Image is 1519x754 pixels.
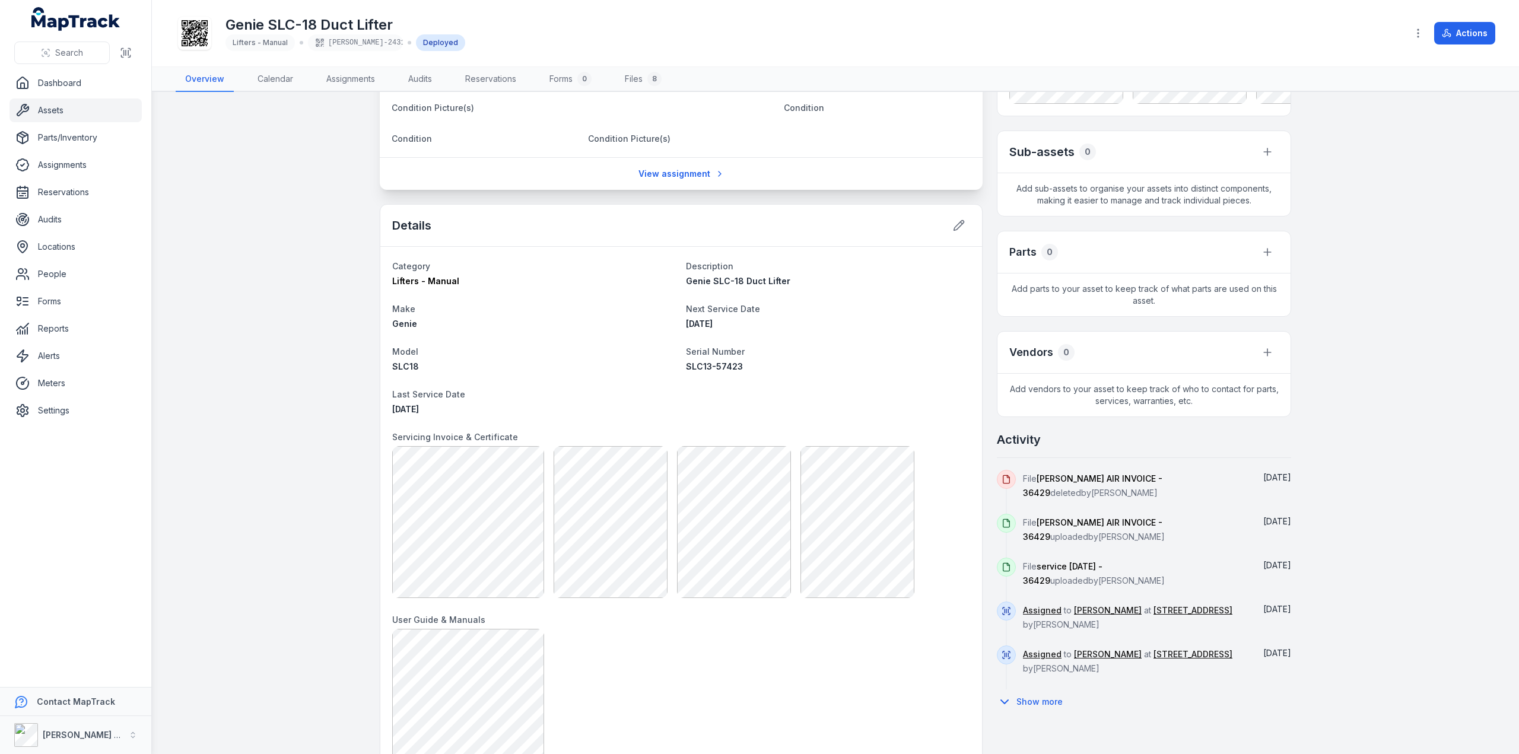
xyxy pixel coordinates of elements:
div: 8 [647,72,662,86]
span: Condition Picture(s) [588,133,670,144]
span: Lifters - Manual [233,38,288,47]
a: Files8 [615,67,671,92]
span: Genie [392,319,417,329]
a: Settings [9,399,142,422]
span: to at by [PERSON_NAME] [1023,649,1232,673]
a: Assigned [1023,605,1062,616]
span: Next Service Date [686,304,760,314]
a: [PERSON_NAME] [1074,605,1142,616]
span: SLC18 [392,361,419,371]
time: 25/09/2025, 10:13:23 am [1263,472,1291,482]
span: User Guide & Manuals [392,615,485,625]
span: [PERSON_NAME] AIR INVOICE - 36429 [1023,473,1162,498]
h2: Sub-assets [1009,144,1075,160]
span: service [DATE] - 36429 [1023,561,1102,586]
a: Alerts [9,344,142,368]
span: [DATE] [1263,516,1291,526]
span: Category [392,261,430,271]
span: to at by [PERSON_NAME] [1023,605,1232,629]
span: Make [392,304,415,314]
span: Add vendors to your asset to keep track of who to contact for parts, services, warranties, etc. [997,374,1291,416]
a: Reservations [456,67,526,92]
span: [PERSON_NAME] AIR INVOICE - 36429 [1023,517,1162,542]
strong: Contact MapTrack [37,696,115,707]
a: Reservations [9,180,142,204]
span: Condition Picture(s) [392,103,474,113]
a: Overview [176,67,234,92]
button: Actions [1434,22,1495,44]
a: Dashboard [9,71,142,95]
a: Assignments [9,153,142,177]
div: 0 [1041,244,1058,260]
span: [DATE] [1263,472,1291,482]
span: Model [392,346,418,357]
span: Servicing Invoice & Certificate [392,432,518,442]
a: [STREET_ADDRESS] [1153,605,1232,616]
div: 0 [1058,344,1075,361]
a: [PERSON_NAME] [1074,648,1142,660]
div: 0 [577,72,592,86]
a: Forms [9,289,142,313]
span: Serial Number [686,346,745,357]
a: Assigned [1023,648,1062,660]
time: 29/08/2026, 12:00:00 am [686,319,713,329]
span: File deleted by [PERSON_NAME] [1023,473,1162,498]
span: SLC13-57423 [686,361,743,371]
span: Condition [784,103,824,113]
span: Add sub-assets to organise your assets into distinct components, making it easier to manage and t... [997,173,1291,216]
a: Assignments [317,67,384,92]
h3: Parts [1009,244,1037,260]
span: [DATE] [686,319,713,329]
div: Deployed [416,34,465,51]
span: Condition [392,133,432,144]
span: Lifters - Manual [392,276,459,286]
a: Parts/Inventory [9,126,142,149]
span: [DATE] [1263,560,1291,570]
time: 29/08/2025, 12:00:00 am [392,404,419,414]
a: Audits [9,208,142,231]
a: Reports [9,317,142,341]
span: Add parts to your asset to keep track of what parts are used on this asset. [997,273,1291,316]
span: Search [55,47,83,59]
a: Audits [399,67,441,92]
h3: Vendors [1009,344,1053,361]
h1: Genie SLC-18 Duct Lifter [225,15,465,34]
a: Assets [9,98,142,122]
span: [DATE] [392,404,419,414]
button: Search [14,42,110,64]
time: 29/08/2025, 10:43:56 am [1263,604,1291,614]
time: 25/09/2025, 10:12:52 am [1263,516,1291,526]
span: [DATE] [1263,604,1291,614]
h2: Activity [997,431,1041,448]
a: Forms0 [540,67,601,92]
span: File uploaded by [PERSON_NAME] [1023,561,1165,586]
span: Last Service Date [392,389,465,399]
a: View assignment [631,163,732,185]
strong: [PERSON_NAME] Air [43,730,125,740]
div: [PERSON_NAME]-2431 [308,34,403,51]
span: Description [686,261,733,271]
a: [STREET_ADDRESS] [1153,648,1232,660]
a: MapTrack [31,7,120,31]
a: Calendar [248,67,303,92]
div: 0 [1079,144,1096,160]
time: 01/09/2025, 10:31:57 am [1263,560,1291,570]
a: People [9,262,142,286]
time: 01/08/2025, 2:18:58 pm [1263,648,1291,658]
a: Locations [9,235,142,259]
a: Meters [9,371,142,395]
span: [DATE] [1263,648,1291,658]
h2: Details [392,217,431,234]
button: Show more [997,689,1070,714]
span: File uploaded by [PERSON_NAME] [1023,517,1165,542]
span: Genie SLC-18 Duct Lifter [686,276,790,286]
